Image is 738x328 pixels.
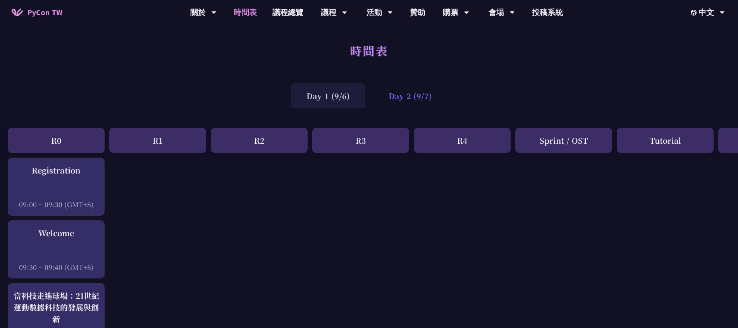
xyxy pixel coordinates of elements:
[12,290,101,325] div: 當科技走進球場：21世紀運動數據科技的發展與創新
[291,83,365,108] div: Day 1 (9/6)
[211,128,308,153] div: R2
[12,165,101,176] div: Registration
[312,128,409,153] div: R3
[373,83,447,108] div: Day 2 (9/7)
[414,128,511,153] div: R4
[12,227,101,239] div: Welcome
[691,10,698,15] img: Locale Icon
[350,39,388,62] h1: 時間表
[27,7,62,18] span: PyCon TW
[617,128,714,153] div: Tutorial
[12,9,23,16] img: Home icon of PyCon TW 2025
[8,128,105,153] div: R0
[4,3,70,22] a: PyCon TW
[109,128,206,153] div: R1
[12,199,101,209] div: 09:00 ~ 09:30 (GMT+8)
[515,128,612,153] div: Sprint / OST
[12,262,101,272] div: 09:30 ~ 09:40 (GMT+8)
